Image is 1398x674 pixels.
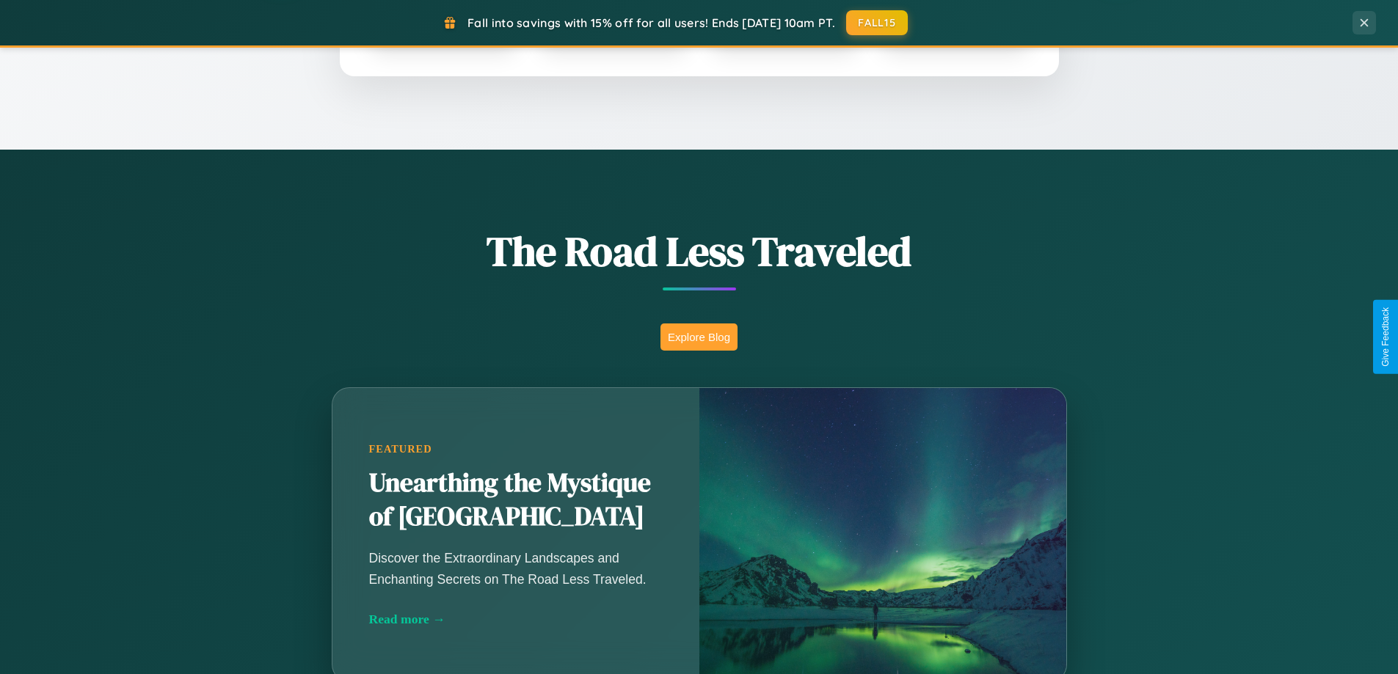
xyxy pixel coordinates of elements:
div: Give Feedback [1380,307,1391,367]
h1: The Road Less Traveled [259,223,1140,279]
span: Fall into savings with 15% off for all users! Ends [DATE] 10am PT. [467,15,835,30]
div: Read more → [369,612,663,627]
button: FALL15 [846,10,908,35]
div: Featured [369,443,663,455]
p: Discover the Extraordinary Landscapes and Enchanting Secrets on The Road Less Traveled. [369,548,663,589]
h2: Unearthing the Mystique of [GEOGRAPHIC_DATA] [369,466,663,534]
button: Explore Blog [660,323,738,351]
